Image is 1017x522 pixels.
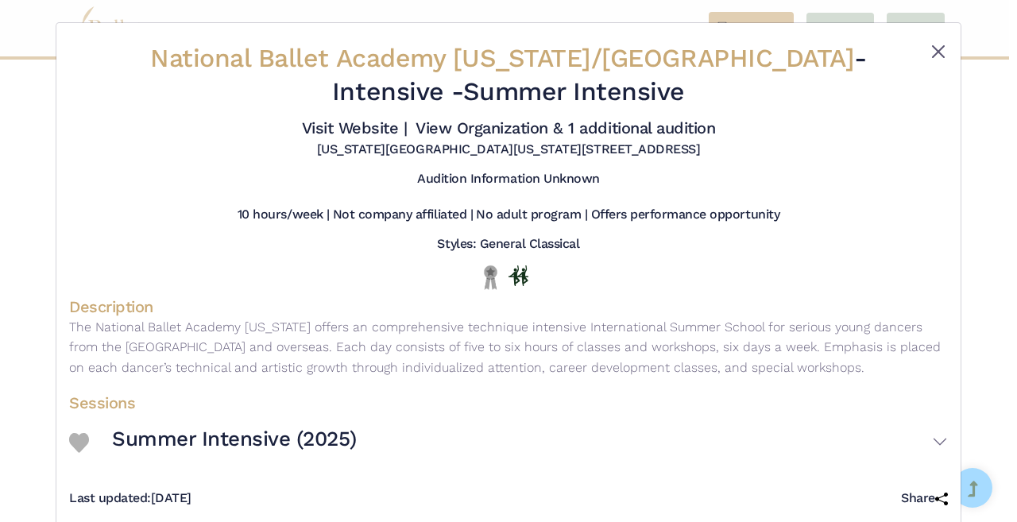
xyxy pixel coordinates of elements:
[508,265,528,286] img: In Person
[112,420,948,466] button: Summer Intensive (2025)
[69,490,151,505] span: Last updated:
[417,171,600,188] h5: Audition Information Unknown
[416,118,715,137] a: View Organization & 1 additional audition
[317,141,701,158] h5: [US_STATE][GEOGRAPHIC_DATA][US_STATE][STREET_ADDRESS]
[69,392,948,413] h4: Sessions
[332,76,463,106] span: Intensive -
[333,207,473,223] h5: Not company affiliated |
[69,433,89,453] img: Heart
[69,317,948,378] p: The National Ballet Academy [US_STATE] offers an comprehensive technique intensive International ...
[302,118,408,137] a: Visit Website |
[437,236,579,253] h5: Styles: General Classical
[112,426,357,453] h3: Summer Intensive (2025)
[238,207,330,223] h5: 10 hours/week |
[476,207,587,223] h5: No adult program |
[69,490,191,507] h5: [DATE]
[481,265,501,289] img: Local
[69,296,948,317] h4: Description
[150,43,854,73] span: National Ballet Academy [US_STATE]/[GEOGRAPHIC_DATA]
[591,207,780,223] h5: Offers performance opportunity
[901,490,948,507] h5: Share
[929,42,948,61] button: Close
[142,42,875,108] h2: - Summer Intensive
